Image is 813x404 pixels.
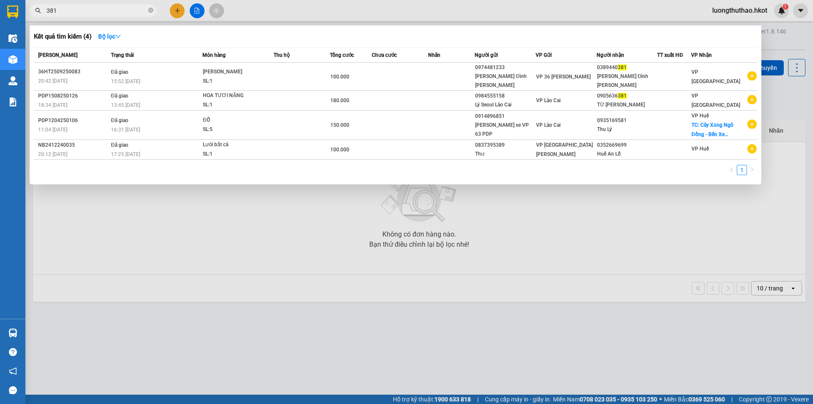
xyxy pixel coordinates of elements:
[91,30,128,43] button: Bộ lọcdown
[38,151,67,157] span: 20:12 [DATE]
[111,69,128,75] span: Đã giao
[372,52,397,58] span: Chưa cước
[749,167,755,172] span: right
[691,69,740,84] span: VP [GEOGRAPHIC_DATA]
[148,7,153,15] span: close-circle
[38,116,108,125] div: PDP1204250106
[330,147,349,153] span: 100.000
[597,116,657,125] div: 0935169581
[8,329,17,337] img: warehouse-icon
[111,117,128,123] span: Đã giao
[111,93,128,99] span: Đã giao
[330,122,349,128] span: 150.000
[747,165,757,175] button: right
[597,141,657,150] div: 0352669699
[8,98,17,106] img: solution-icon
[428,52,440,58] span: Nhãn
[115,33,121,39] span: down
[737,165,747,175] a: 1
[38,102,67,108] span: 18:34 [DATE]
[475,100,535,109] div: Lý Seoul Lào Cai
[747,120,757,129] span: plus-circle
[597,150,657,159] div: Huế An Lỗ
[536,52,552,58] span: VP Gửi
[203,77,266,86] div: SL: 1
[203,91,266,100] div: HOA TƯƠI NẶNG
[35,8,41,14] span: search
[747,144,757,153] span: plus-circle
[597,52,624,58] span: Người nhận
[691,146,709,152] span: VP Huế
[98,33,121,40] strong: Bộ lọc
[111,127,140,133] span: 16:31 [DATE]
[47,6,147,15] input: Tìm tên, số ĐT hoặc mã đơn
[203,100,266,110] div: SL: 1
[618,93,627,99] span: 381
[727,165,737,175] li: Previous Page
[9,367,17,375] span: notification
[111,78,140,84] span: 15:52 [DATE]
[737,165,747,175] li: 1
[203,125,266,134] div: SL: 5
[475,141,535,150] div: 0837395389
[597,100,657,109] div: TỪ [PERSON_NAME]
[691,122,733,137] span: TC: Cây Xăng Ngô Đồng - Bến Xe...
[747,95,757,104] span: plus-circle
[203,116,266,125] div: ĐỖ
[597,63,657,72] div: 0389440
[747,165,757,175] li: Next Page
[475,150,535,159] div: Thư
[475,112,535,121] div: 0914896851
[148,8,153,13] span: close-circle
[597,72,657,90] div: [PERSON_NAME] Đình [PERSON_NAME]
[729,167,734,172] span: left
[597,125,657,134] div: Thu Lý
[475,63,535,72] div: 0974481233
[536,142,593,157] span: VP [GEOGRAPHIC_DATA][PERSON_NAME]
[9,348,17,356] span: question-circle
[597,92,657,100] div: 0905636
[274,52,290,58] span: Thu hộ
[330,52,354,58] span: Tổng cước
[111,142,128,148] span: Đã giao
[111,102,140,108] span: 13:45 [DATE]
[111,151,140,157] span: 17:25 [DATE]
[7,6,18,18] img: logo-vxr
[203,140,266,150] div: Lưới bắt cá
[38,141,108,150] div: NB2412240035
[38,67,108,76] div: 36HT2509250083
[111,52,134,58] span: Trạng thái
[536,122,561,128] span: VP Lào Cai
[475,52,498,58] span: Người gửi
[330,98,349,103] span: 180.000
[657,52,683,58] span: TT xuất HĐ
[9,386,17,394] span: message
[747,71,757,81] span: plus-circle
[618,64,627,70] span: 381
[8,55,17,64] img: warehouse-icon
[727,165,737,175] button: left
[8,34,17,43] img: warehouse-icon
[203,67,266,77] div: [PERSON_NAME]
[691,52,712,58] span: VP Nhận
[691,93,740,108] span: VP [GEOGRAPHIC_DATA]
[8,76,17,85] img: warehouse-icon
[330,74,349,80] span: 100.000
[203,150,266,159] div: SL: 1
[691,113,709,119] span: VP Huế
[38,92,108,100] div: PDP1508250126
[536,74,591,80] span: VP 36 [PERSON_NAME]
[38,127,67,133] span: 11:04 [DATE]
[38,78,67,84] span: 20:42 [DATE]
[475,92,535,100] div: 0984555158
[536,98,561,103] span: VP Lào Cai
[38,52,77,58] span: [PERSON_NAME]
[475,121,535,139] div: [PERSON_NAME] xe VP 63 PDP
[475,72,535,90] div: [PERSON_NAME] Đình [PERSON_NAME]
[34,32,91,41] h3: Kết quả tìm kiếm ( 4 )
[202,52,226,58] span: Món hàng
